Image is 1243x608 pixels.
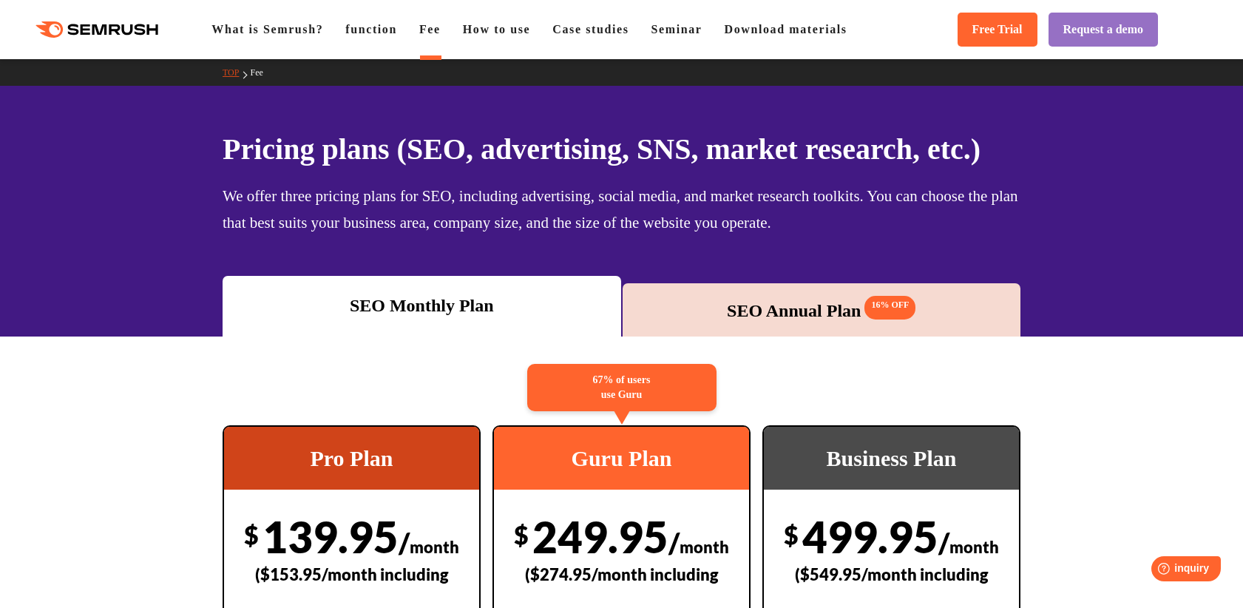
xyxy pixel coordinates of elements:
[827,446,957,470] font: Business Plan
[938,525,949,559] font: /
[802,511,938,562] font: 499.95
[410,537,459,557] font: month
[345,23,397,36] a: function
[871,300,909,310] font: 16% OFF
[223,132,980,166] font: Pricing plans (SEO, advertising, SNS, market research, etc.)
[727,301,861,320] font: SEO Annual Plan
[1049,13,1158,47] a: Request a demo
[972,23,1023,36] font: Free Trial
[680,537,729,557] font: month
[651,23,702,36] a: Seminar
[223,67,250,78] a: TOP
[263,511,399,562] font: 139.95
[311,446,393,470] font: Pro Plan
[552,23,629,36] a: Case studies
[949,537,999,557] font: month
[419,23,441,36] a: Fee
[784,519,799,550] font: $
[350,296,494,315] font: SEO Monthly Plan
[223,67,239,78] font: TOP
[601,389,643,400] font: use Guru
[244,519,259,550] font: $
[668,525,680,559] font: /
[725,23,847,36] a: Download materials
[514,519,529,550] font: $
[1111,550,1227,592] iframe: Help widget launcher
[399,525,410,559] font: /
[211,23,323,36] a: What is Semrush?
[463,23,531,36] a: How to use
[250,67,274,78] a: Fee
[958,13,1037,47] a: Free Trial
[593,374,651,385] font: 67% of users
[532,511,668,562] font: 249.95
[1063,23,1143,36] font: Request a demo
[223,187,1018,232] font: We offer three pricing plans for SEO, including advertising, social media, and market research to...
[250,67,263,78] font: Fee
[572,446,672,470] font: Guru Plan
